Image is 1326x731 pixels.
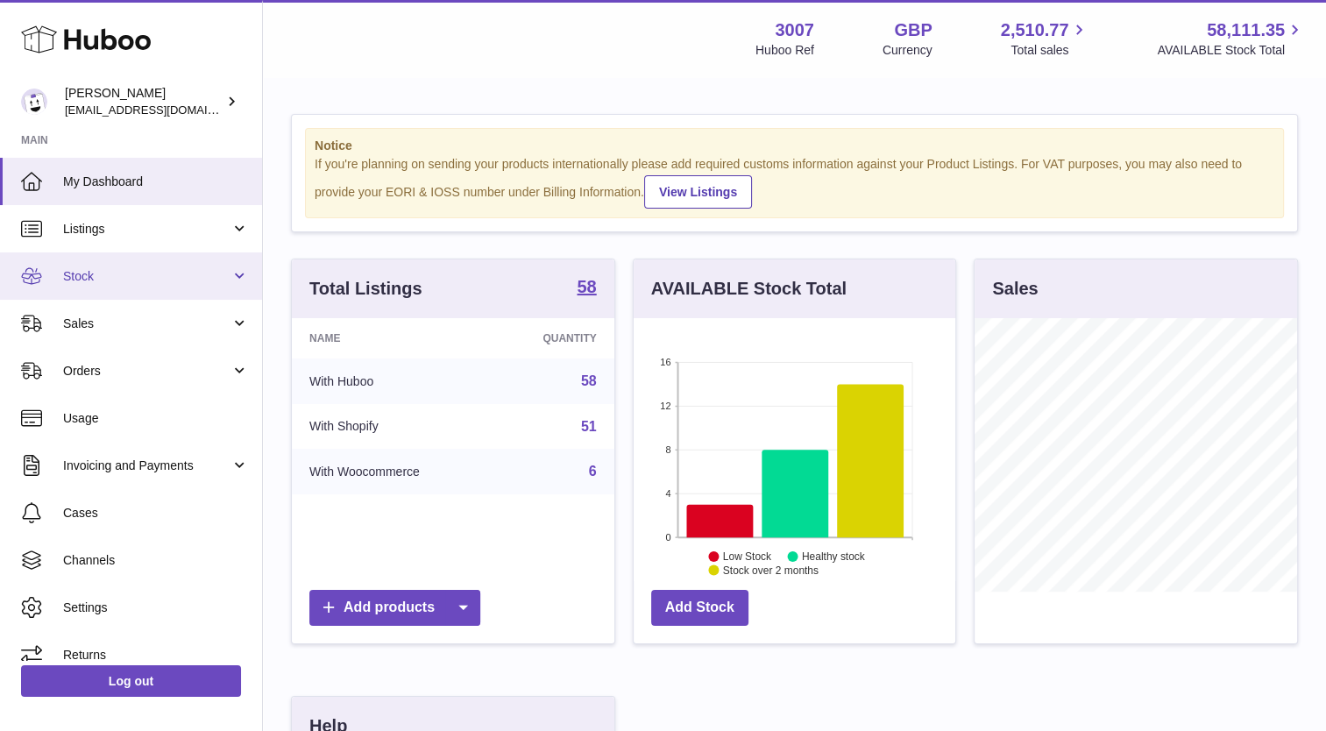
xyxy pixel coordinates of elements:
[63,221,230,238] span: Listings
[1207,18,1285,42] span: 58,111.35
[665,444,670,455] text: 8
[1001,18,1089,59] a: 2,510.77 Total sales
[65,103,258,117] span: [EMAIL_ADDRESS][DOMAIN_NAME]
[63,552,249,569] span: Channels
[589,464,597,479] a: 6
[315,138,1274,154] strong: Notice
[665,532,670,543] text: 0
[1157,42,1305,59] span: AVAILABLE Stock Total
[63,505,249,522] span: Cases
[651,277,847,301] h3: AVAILABLE Stock Total
[21,89,47,115] img: bevmay@maysama.com
[723,564,819,577] text: Stock over 2 months
[577,278,596,295] strong: 58
[63,268,230,285] span: Stock
[292,449,492,494] td: With Woocommerce
[581,419,597,434] a: 51
[992,277,1038,301] h3: Sales
[309,277,422,301] h3: Total Listings
[755,42,814,59] div: Huboo Ref
[65,85,223,118] div: [PERSON_NAME]
[1001,18,1069,42] span: 2,510.77
[577,278,596,299] a: 58
[292,318,492,358] th: Name
[63,363,230,380] span: Orders
[63,600,249,616] span: Settings
[1157,18,1305,59] a: 58,111.35 AVAILABLE Stock Total
[292,358,492,404] td: With Huboo
[775,18,814,42] strong: 3007
[883,42,932,59] div: Currency
[723,550,772,563] text: Low Stock
[665,488,670,499] text: 4
[63,647,249,664] span: Returns
[802,550,866,563] text: Healthy stock
[63,410,249,427] span: Usage
[1010,42,1088,59] span: Total sales
[63,174,249,190] span: My Dashboard
[21,665,241,697] a: Log out
[309,590,480,626] a: Add products
[651,590,748,626] a: Add Stock
[63,316,230,332] span: Sales
[63,458,230,474] span: Invoicing and Payments
[660,357,670,367] text: 16
[894,18,932,42] strong: GBP
[292,404,492,450] td: With Shopify
[644,175,752,209] a: View Listings
[660,401,670,411] text: 12
[492,318,613,358] th: Quantity
[581,373,597,388] a: 58
[315,156,1274,209] div: If you're planning on sending your products internationally please add required customs informati...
